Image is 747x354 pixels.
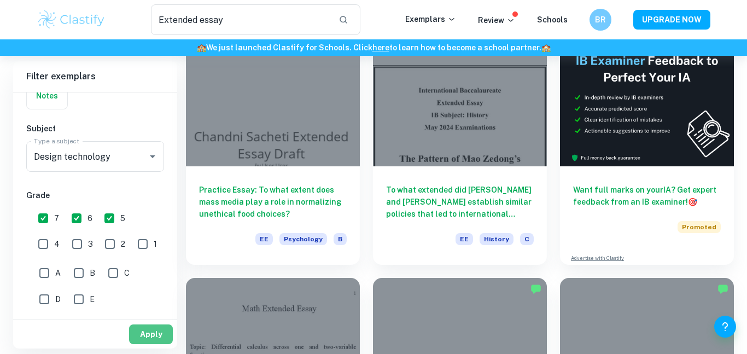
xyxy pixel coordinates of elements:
a: here [372,43,389,52]
span: 1 [154,238,157,250]
h6: Grade [26,189,164,201]
span: E [90,293,95,305]
h6: BR [594,14,607,26]
a: Practice Essay: To what extent does mass media play a role in normalizing unethical food choices?... [186,36,360,265]
img: Marked [717,283,728,294]
button: UPGRADE NOW [633,10,710,30]
a: Want full marks on yourIA? Get expert feedback from an IB examiner!PromotedAdvertise with Clastify [560,36,734,265]
span: 2 [121,238,125,250]
span: 6 [87,212,92,224]
button: Notes [27,83,67,109]
span: 🎯 [688,198,697,206]
a: Advertise with Clastify [571,254,624,262]
button: Open [145,149,160,164]
h6: We just launched Clastify for Schools. Click to learn how to become a school partner. [2,42,745,54]
input: Search for any exemplars... [151,4,330,35]
span: Psychology [279,233,327,245]
span: EE [255,233,273,245]
p: Exemplars [405,13,456,25]
span: 🏫 [541,43,551,52]
label: Type a subject [34,136,79,146]
p: Review [478,14,515,26]
span: D [55,293,61,305]
span: EE [456,233,473,245]
span: Promoted [678,221,721,233]
img: Clastify logo [37,9,106,31]
h6: Subject [26,123,164,135]
span: 4 [54,238,60,250]
button: BR [590,9,611,31]
span: B [334,233,347,245]
span: B [90,267,95,279]
h6: Practice Essay: To what extent does mass media play a role in normalizing unethical food choices? [199,184,347,220]
span: A [55,267,61,279]
span: History [480,233,513,245]
span: C [520,233,534,245]
h6: Want full marks on your IA ? Get expert feedback from an IB examiner! [573,184,721,208]
button: Apply [129,324,173,344]
span: C [124,267,130,279]
h6: Filter exemplars [13,61,177,92]
h6: To what extended did [PERSON_NAME] and [PERSON_NAME] establish similar policies that led to inter... [386,184,534,220]
a: Schools [537,15,568,24]
img: Thumbnail [560,36,734,166]
img: Marked [530,283,541,294]
span: 🏫 [197,43,206,52]
button: Help and Feedback [714,316,736,338]
span: 5 [120,212,125,224]
span: 3 [88,238,93,250]
span: 7 [54,212,59,224]
a: To what extended did [PERSON_NAME] and [PERSON_NAME] establish similar policies that led to inter... [373,36,547,265]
